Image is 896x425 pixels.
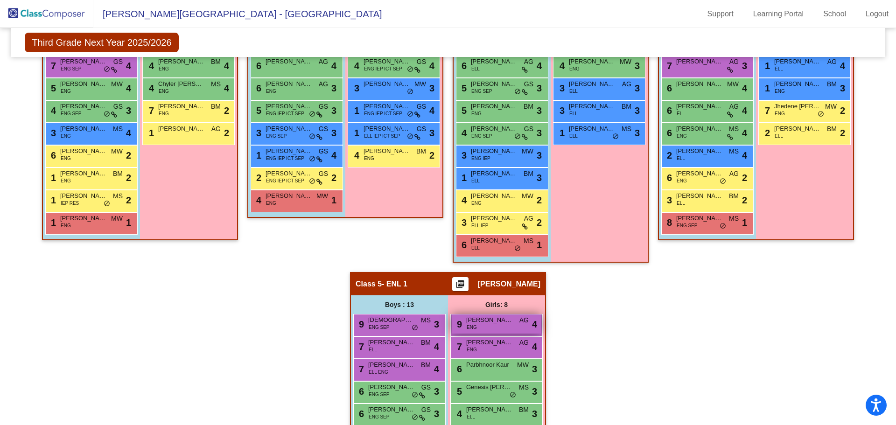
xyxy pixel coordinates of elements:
[557,61,565,71] span: 4
[524,102,533,111] span: BM
[471,146,518,156] span: [PERSON_NAME]
[266,169,312,178] span: [PERSON_NAME]-[PERSON_NAME]
[352,105,359,116] span: 1
[569,79,616,89] span: [PERSON_NAME]
[746,7,812,21] a: Learning Portal
[254,150,261,160] span: 1
[158,79,205,89] span: Chyler [PERSON_NAME]
[827,124,837,134] span: BM
[61,65,81,72] span: ENG SEP
[211,57,221,67] span: BM
[429,126,434,140] span: 3
[471,177,480,184] span: ELL
[840,126,845,140] span: 2
[266,146,312,156] span: [PERSON_NAME]
[467,324,477,331] span: ENG
[478,279,540,289] span: [PERSON_NAME]
[537,59,542,73] span: 4
[622,102,631,111] span: BM
[319,102,328,111] span: GS
[569,57,616,66] span: [PERSON_NAME]
[364,65,402,72] span: ENG IEP ICT SEP
[569,65,580,72] span: ENG
[429,81,434,95] span: 3
[429,59,434,73] span: 4
[60,57,107,66] span: [PERSON_NAME]
[414,79,426,89] span: MW
[524,79,533,89] span: GS
[111,79,123,89] span: MW
[665,217,672,228] span: 8
[417,57,426,67] span: GS
[331,126,336,140] span: 3
[407,133,413,140] span: do_not_disturb_alt
[211,124,221,134] span: AG
[158,102,205,111] span: [PERSON_NAME]
[126,148,131,162] span: 2
[519,338,529,348] span: AG
[147,83,154,93] span: 4
[742,148,747,162] span: 4
[331,59,336,73] span: 4
[532,317,537,331] span: 4
[331,104,336,118] span: 3
[720,223,726,230] span: do_not_disturb_alt
[60,169,107,178] span: [PERSON_NAME] [PERSON_NAME]
[319,124,328,134] span: GS
[774,124,821,133] span: [PERSON_NAME]
[111,214,123,223] span: MW
[727,79,739,89] span: MW
[471,57,518,66] span: [PERSON_NAME]
[158,124,205,133] span: [PERSON_NAME]
[532,362,537,376] span: 3
[514,245,521,252] span: do_not_disturb_alt
[459,83,467,93] span: 5
[665,128,672,138] span: 6
[524,214,533,223] span: AG
[466,338,513,347] span: [PERSON_NAME]
[126,216,131,230] span: 1
[742,216,747,230] span: 1
[676,102,723,111] span: [PERSON_NAME]
[827,57,837,67] span: AG
[364,124,410,133] span: [PERSON_NAME]
[742,81,747,95] span: 4
[763,61,770,71] span: 1
[224,81,229,95] span: 4
[471,214,518,223] span: [PERSON_NAME]
[266,88,276,95] span: ENG
[266,132,287,139] span: ENG SEP
[471,88,492,95] span: ENG SEP
[407,111,413,118] span: do_not_disturb_alt
[113,102,123,111] span: GS
[211,79,221,89] span: MS
[677,200,685,207] span: ELL
[729,57,739,67] span: AG
[729,191,739,201] span: BM
[266,177,304,184] span: ENG IEP ICT SEP
[514,88,521,96] span: do_not_disturb_alt
[522,146,533,156] span: MW
[266,102,312,111] span: [PERSON_NAME]
[266,200,276,207] span: ENG
[104,111,110,118] span: do_not_disturb_alt
[61,88,71,95] span: ENG
[434,340,439,354] span: 4
[763,83,770,93] span: 1
[620,57,631,67] span: MW
[159,88,169,95] span: ENG
[364,57,410,66] span: [PERSON_NAME] [PERSON_NAME]
[49,83,56,93] span: 5
[455,341,462,352] span: 7
[471,236,518,245] span: [PERSON_NAME]
[676,57,723,66] span: [PERSON_NAME] Bravo
[412,324,418,332] span: do_not_disturb_alt
[49,128,56,138] span: 3
[452,277,469,291] button: Print Students Details
[309,155,315,163] span: do_not_disturb_alt
[364,110,402,117] span: ENG IEP ICT SEP
[331,148,336,162] span: 4
[459,195,467,205] span: 4
[612,133,619,140] span: do_not_disturb_alt
[665,173,672,183] span: 6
